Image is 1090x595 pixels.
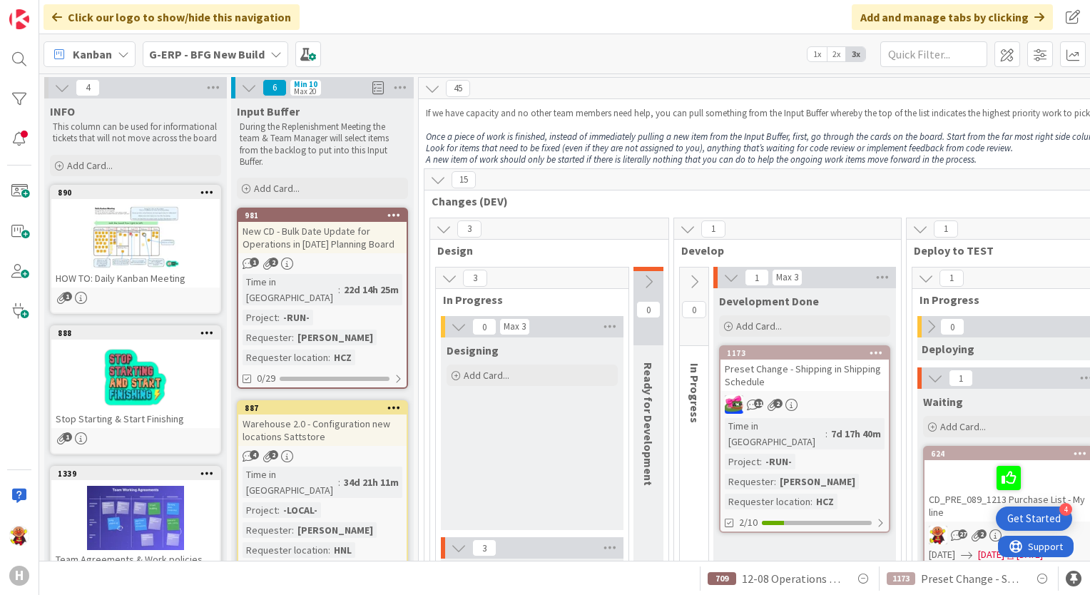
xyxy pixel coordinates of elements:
[719,294,819,308] span: Development Done
[934,220,958,238] span: 1
[263,79,287,96] span: 6
[243,274,338,305] div: Time in [GEOGRAPHIC_DATA]
[30,2,65,19] span: Support
[720,360,889,391] div: Preset Change - Shipping in Shipping Schedule
[51,186,220,288] div: 890HOW TO: Daily Kanban Meeting
[827,426,885,442] div: 7d 17h 40m
[978,547,1004,562] span: [DATE]
[243,350,328,365] div: Requester location
[338,282,340,297] span: :
[827,47,846,61] span: 2x
[929,547,955,562] span: [DATE]
[269,450,278,459] span: 2
[708,572,736,585] div: 709
[63,292,72,301] span: 1
[745,269,769,286] span: 1
[245,403,407,413] div: 887
[250,450,259,459] span: 4
[238,402,407,446] div: 887Warehouse 2.0 - Configuration new locations Sattstore
[949,370,973,387] span: 1
[328,542,330,558] span: :
[58,188,220,198] div: 890
[50,325,221,454] a: 888Stop Starting & Start Finishing
[243,467,338,498] div: Time in [GEOGRAPHIC_DATA]
[51,186,220,199] div: 890
[9,526,29,546] img: LC
[742,570,843,587] span: 12-08 Operations planning board Changing operations to external via Multiselect CD_011_HUISCH_Int...
[238,415,407,446] div: Warehouse 2.0 - Configuration new locations Sattstore
[328,350,330,365] span: :
[464,369,509,382] span: Add Card...
[921,570,1022,587] span: Preset Change - Shipping in Shipping Schedule
[238,209,407,253] div: 981New CD - Bulk Date Update for Operations in [DATE] Planning Board
[996,507,1072,531] div: Open Get Started checklist, remaining modules: 4
[472,539,496,556] span: 3
[922,342,974,356] span: Deploying
[457,220,482,238] span: 3
[1059,503,1072,516] div: 4
[1007,512,1061,526] div: Get Started
[725,395,743,414] img: JK
[940,318,964,335] span: 0
[243,330,292,345] div: Requester
[720,347,889,360] div: 1173
[929,526,947,544] img: LC
[977,529,987,539] span: 2
[426,153,977,166] em: A new item of work should only be started if there is literally nothing that you can do to help t...
[9,9,29,29] img: Visit kanbanzone.com
[813,494,837,509] div: HCZ
[725,494,810,509] div: Requester location
[237,208,408,389] a: 981New CD - Bulk Date Update for Operations in [DATE] Planning BoardTime in [GEOGRAPHIC_DATA]:22d...
[846,47,865,61] span: 3x
[238,402,407,415] div: 887
[754,399,763,408] span: 11
[294,81,317,88] div: Min 10
[243,502,277,518] div: Project
[437,243,651,258] span: Design
[51,467,220,480] div: 1339
[50,185,221,314] a: 890HOW TO: Daily Kanban Meeting
[238,209,407,222] div: 981
[681,243,883,258] span: Develop
[810,494,813,509] span: :
[51,327,220,428] div: 888Stop Starting & Start Finishing
[9,566,29,586] div: H
[720,395,889,414] div: JK
[73,46,112,63] span: Kanban
[67,159,113,172] span: Add Card...
[294,522,377,538] div: [PERSON_NAME]
[762,454,795,469] div: -RUN-
[50,104,75,118] span: INFO
[245,210,407,220] div: 981
[725,474,774,489] div: Requester
[825,426,827,442] span: :
[51,410,220,428] div: Stop Starting & Start Finishing
[294,88,316,95] div: Max 20
[44,4,300,30] div: Click our logo to show/hide this navigation
[243,522,292,538] div: Requester
[426,142,1013,154] em: Look for items that need to be fixed (even if they are not assigned to you), anything that’s wait...
[292,330,294,345] span: :
[472,318,496,335] span: 0
[452,171,476,188] span: 15
[51,327,220,340] div: 888
[340,474,402,490] div: 34d 21h 11m
[243,542,328,558] div: Requester location
[240,121,405,168] p: During the Replenishment Meeting the team & Team Manager will select items from the backlog to pu...
[58,469,220,479] div: 1339
[719,345,890,533] a: 1173Preset Change - Shipping in Shipping ScheduleJKTime in [GEOGRAPHIC_DATA]:7d 17h 40mProject:-R...
[243,310,277,325] div: Project
[58,328,220,338] div: 888
[443,293,611,307] span: In Progress
[238,222,407,253] div: New CD - Bulk Date Update for Operations in [DATE] Planning Board
[808,47,827,61] span: 1x
[447,343,499,357] span: Designing
[51,467,220,569] div: 1339Team Agreements & Work policies
[920,293,1087,307] span: In Progress
[330,542,355,558] div: HNL
[51,269,220,288] div: HOW TO: Daily Kanban Meeting
[340,282,402,297] div: 22d 14h 25m
[53,121,218,145] p: This column can be used for informational tickets that will not move across the board
[852,4,1053,30] div: Add and manage tabs by clicking
[880,41,987,67] input: Quick Filter...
